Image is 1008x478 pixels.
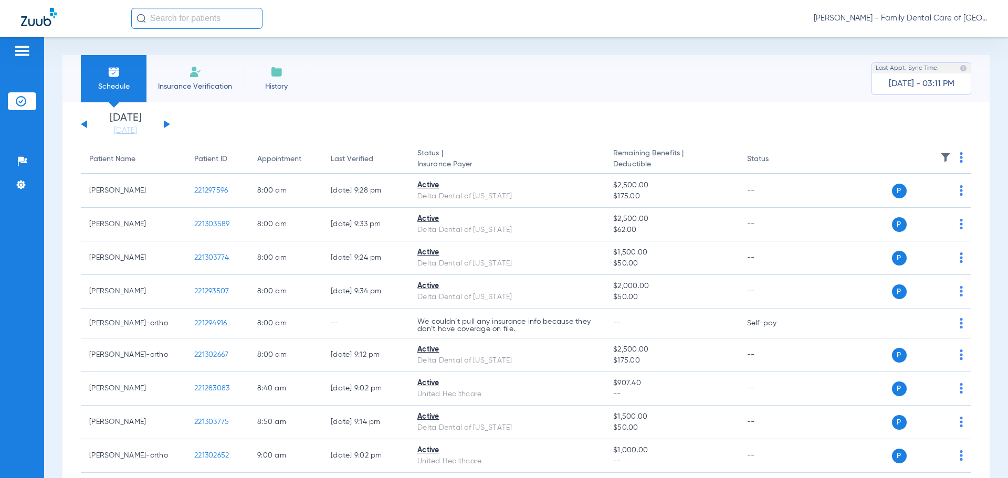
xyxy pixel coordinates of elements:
[613,355,730,366] span: $175.00
[322,208,409,241] td: [DATE] 9:33 PM
[613,344,730,355] span: $2,500.00
[739,275,810,309] td: --
[417,225,596,236] div: Delta Dental of [US_STATE]
[613,180,730,191] span: $2,500.00
[417,258,596,269] div: Delta Dental of [US_STATE]
[892,284,907,299] span: P
[417,247,596,258] div: Active
[739,208,810,241] td: --
[14,45,30,57] img: hamburger-icon
[613,292,730,303] span: $50.00
[739,241,810,275] td: --
[21,8,57,26] img: Zuub Logo
[194,154,227,165] div: Patient ID
[89,154,177,165] div: Patient Name
[940,152,951,163] img: filter.svg
[249,439,322,473] td: 9:00 AM
[739,145,810,174] th: Status
[960,252,963,263] img: group-dot-blue.svg
[613,281,730,292] span: $2,000.00
[257,154,301,165] div: Appointment
[876,63,939,73] span: Last Appt. Sync Time:
[960,417,963,427] img: group-dot-blue.svg
[739,372,810,406] td: --
[417,344,596,355] div: Active
[249,372,322,406] td: 8:40 AM
[605,145,738,174] th: Remaining Benefits |
[739,406,810,439] td: --
[331,154,373,165] div: Last Verified
[613,422,730,433] span: $50.00
[960,219,963,229] img: group-dot-blue.svg
[814,13,987,24] span: [PERSON_NAME] - Family Dental Care of [GEOGRAPHIC_DATA]
[322,174,409,208] td: [DATE] 9:28 PM
[249,275,322,309] td: 8:00 AM
[322,275,409,309] td: [DATE] 9:34 PM
[892,415,907,430] span: P
[417,159,596,170] span: Insurance Payer
[94,113,157,136] li: [DATE]
[194,288,229,295] span: 221293507
[194,187,228,194] span: 221297596
[739,338,810,372] td: --
[892,449,907,463] span: P
[81,372,186,406] td: [PERSON_NAME]
[108,66,120,78] img: Schedule
[613,159,730,170] span: Deductible
[194,351,228,358] span: 221302667
[81,338,186,372] td: [PERSON_NAME]-ortho
[194,418,229,426] span: 221303775
[417,318,596,333] p: We couldn’t pull any insurance info because they don’t have coverage on file.
[892,348,907,363] span: P
[131,8,262,29] input: Search for patients
[613,247,730,258] span: $1,500.00
[960,185,963,196] img: group-dot-blue.svg
[194,320,227,327] span: 221294916
[613,411,730,422] span: $1,500.00
[613,258,730,269] span: $50.00
[81,275,186,309] td: [PERSON_NAME]
[892,217,907,232] span: P
[613,191,730,202] span: $175.00
[960,450,963,461] img: group-dot-blue.svg
[194,385,229,392] span: 221283083
[613,389,730,400] span: --
[739,309,810,338] td: Self-pay
[249,338,322,372] td: 8:00 AM
[81,439,186,473] td: [PERSON_NAME]-ortho
[960,286,963,296] img: group-dot-blue.svg
[322,406,409,439] td: [DATE] 9:14 PM
[892,251,907,265] span: P
[960,318,963,328] img: group-dot-blue.svg
[189,66,202,78] img: Manual Insurance Verification
[257,154,314,165] div: Appointment
[322,372,409,406] td: [DATE] 9:02 PM
[81,406,186,439] td: [PERSON_NAME]
[739,439,810,473] td: --
[81,309,186,338] td: [PERSON_NAME]-ortho
[417,456,596,467] div: United Healthcare
[889,79,954,89] span: [DATE] - 03:11 PM
[249,241,322,275] td: 8:00 AM
[81,208,186,241] td: [PERSON_NAME]
[417,445,596,456] div: Active
[417,389,596,400] div: United Healthcare
[613,320,621,327] span: --
[89,81,139,92] span: Schedule
[322,439,409,473] td: [DATE] 9:02 PM
[417,422,596,433] div: Delta Dental of [US_STATE]
[322,338,409,372] td: [DATE] 9:12 PM
[417,214,596,225] div: Active
[960,65,967,72] img: last sync help info
[739,174,810,208] td: --
[194,254,229,261] span: 221303774
[960,383,963,394] img: group-dot-blue.svg
[194,154,240,165] div: Patient ID
[322,241,409,275] td: [DATE] 9:24 PM
[960,152,963,163] img: group-dot-blue.svg
[249,406,322,439] td: 8:50 AM
[194,452,229,459] span: 221302652
[892,184,907,198] span: P
[194,220,229,228] span: 221303589
[270,66,283,78] img: History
